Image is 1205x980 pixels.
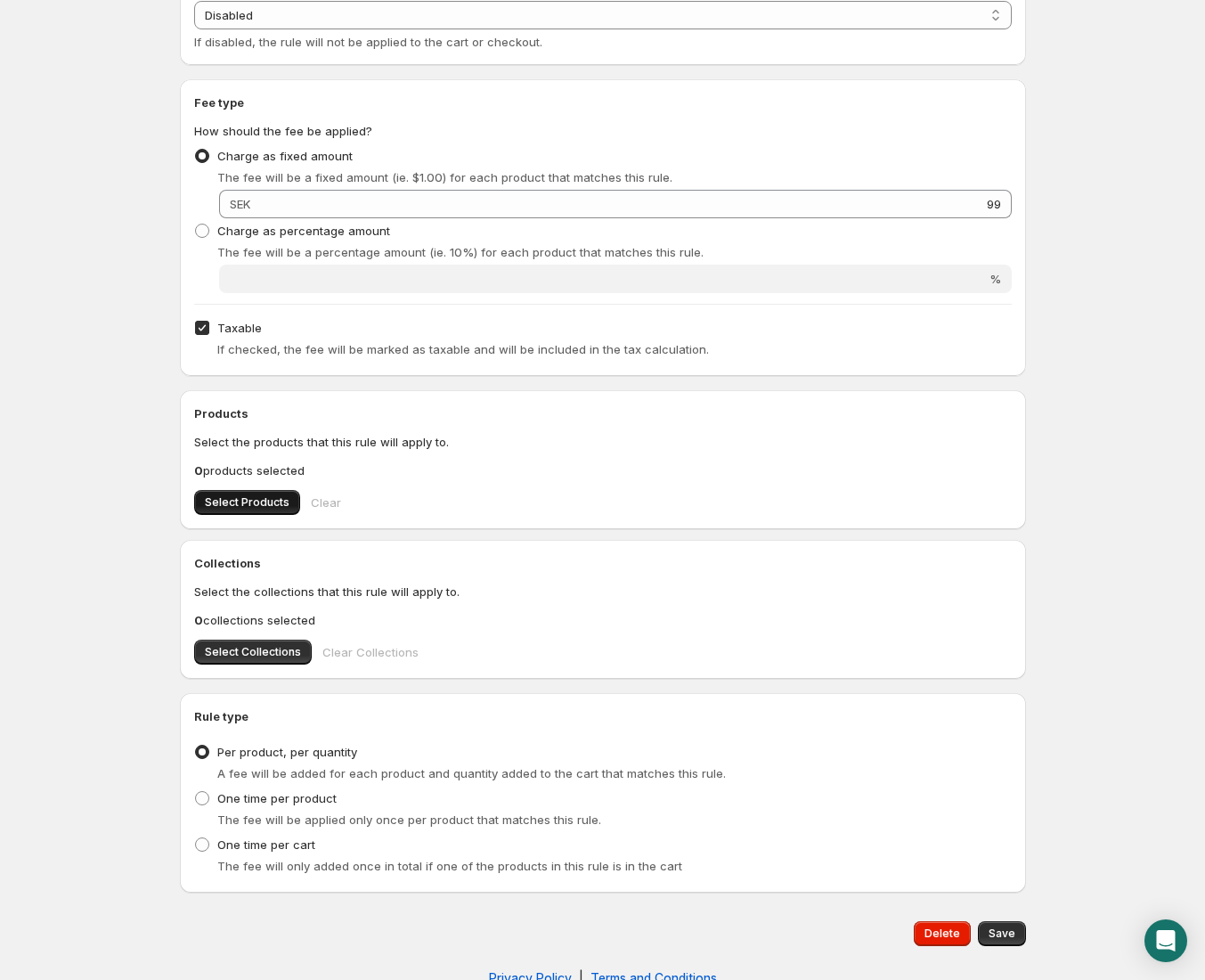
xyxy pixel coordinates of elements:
span: One time per cart [217,837,315,852]
span: The fee will be applied only once per product that matches this rule. [217,813,601,827]
p: products selected [194,461,1012,479]
b: 0 [194,463,203,478]
button: Select Products [194,490,300,515]
h2: Fee type [194,94,1012,111]
button: Delete [914,921,971,946]
span: If disabled, the rule will not be applied to the cart or checkout. [194,35,542,49]
span: The fee will only added once in total if one of the products in this rule is in the cart [217,859,682,873]
p: Select the products that this rule will apply to. [194,433,1012,451]
button: Select Collections [194,640,312,665]
span: Charge as percentage amount [217,224,390,238]
p: The fee will be a percentage amount (ie. 10%) for each product that matches this rule. [217,243,1012,261]
button: Save [978,921,1026,946]
h2: Products [194,404,1012,422]
h2: Rule type [194,707,1012,725]
span: The fee will be a fixed amount (ie. $1.00) for each product that matches this rule. [217,170,672,184]
span: Select Products [205,495,289,510]
span: One time per product [217,791,337,805]
span: Save [989,927,1015,941]
span: Taxable [217,321,262,335]
span: Select Collections [205,645,301,659]
span: Per product, per quantity [217,745,357,759]
span: If checked, the fee will be marked as taxable and will be included in the tax calculation. [217,342,709,356]
h2: Collections [194,554,1012,572]
span: % [989,272,1001,286]
span: A fee will be added for each product and quantity added to the cart that matches this rule. [217,766,726,780]
span: How should the fee be applied? [194,124,372,138]
span: Charge as fixed amount [217,149,353,163]
span: Delete [924,927,960,941]
p: Select the collections that this rule will apply to. [194,583,1012,600]
b: 0 [194,613,203,627]
div: Open Intercom Messenger [1144,919,1187,962]
p: collections selected [194,611,1012,629]
span: SEK [230,197,250,211]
